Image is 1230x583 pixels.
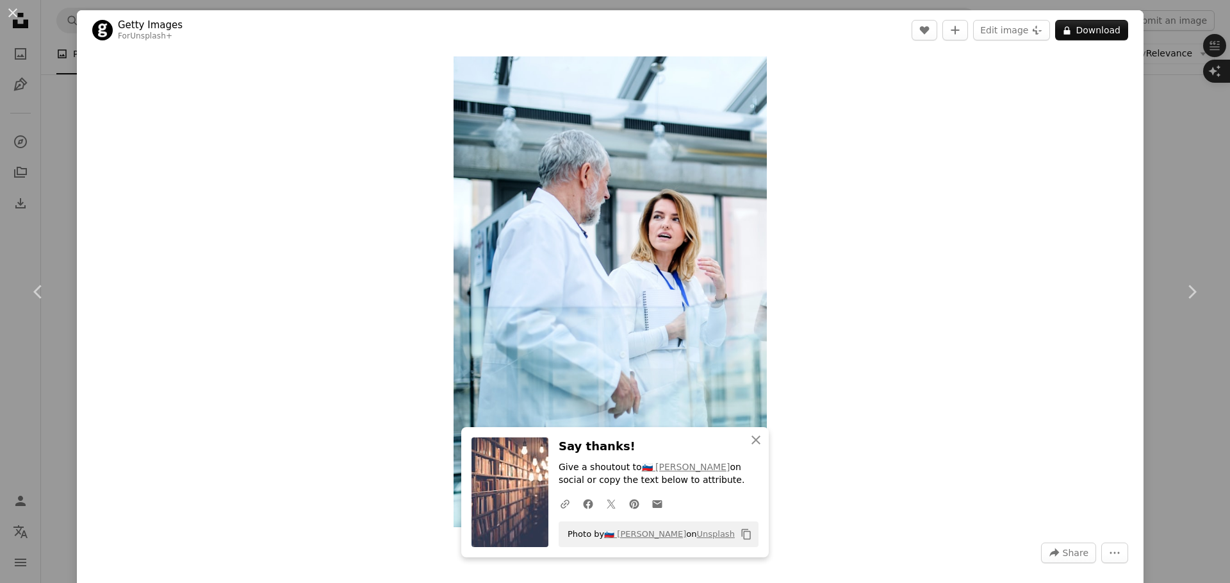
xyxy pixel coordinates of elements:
button: Like [912,20,937,40]
button: Share this image [1041,543,1096,563]
img: Two young and old doctors on medical conference, discussing issues. [454,56,767,527]
div: For [118,31,183,42]
span: Share [1063,543,1088,562]
a: Unsplash [697,529,735,539]
a: 🇸🇮 [PERSON_NAME] [604,529,686,539]
button: Download [1055,20,1128,40]
a: Share on Twitter [600,491,623,516]
img: Go to Getty Images's profile [92,20,113,40]
a: 🇸🇮 [PERSON_NAME] [642,462,730,472]
a: Share on Pinterest [623,491,646,516]
button: Copy to clipboard [735,523,757,545]
button: Zoom in on this image [454,56,767,527]
a: Share on Facebook [577,491,600,516]
a: Unsplash+ [130,31,172,40]
button: More Actions [1101,543,1128,563]
button: Edit image [973,20,1050,40]
h3: Say thanks! [559,437,758,456]
button: Add to Collection [942,20,968,40]
p: Give a shoutout to on social or copy the text below to attribute. [559,461,758,487]
span: Photo by on [561,524,735,545]
a: Share over email [646,491,669,516]
a: Next [1153,230,1230,353]
a: Getty Images [118,19,183,31]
